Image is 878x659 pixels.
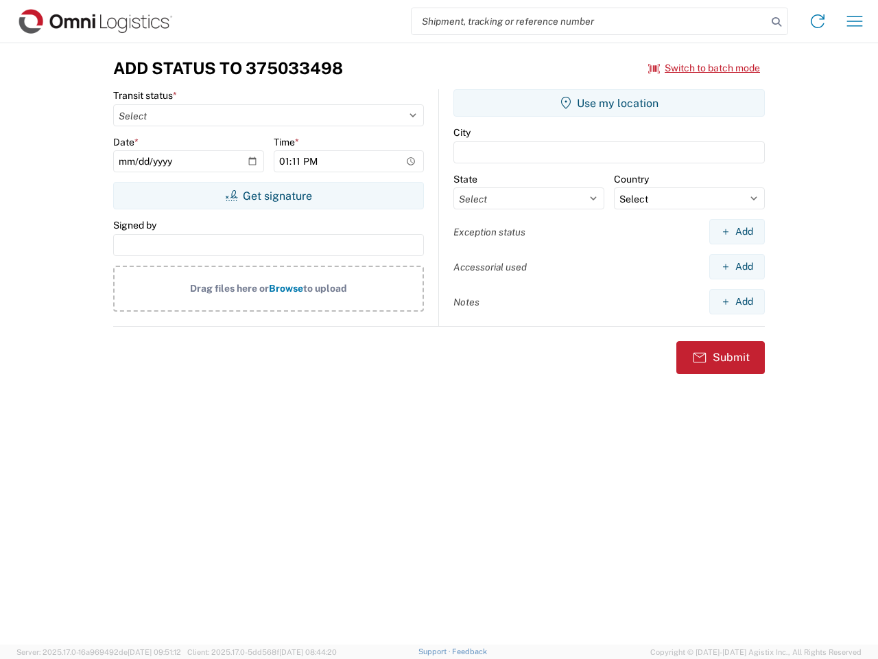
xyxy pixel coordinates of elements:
span: Client: 2025.17.0-5dd568f [187,648,337,656]
label: Date [113,136,139,148]
label: Notes [453,296,479,308]
label: Accessorial used [453,261,527,273]
label: City [453,126,471,139]
a: Feedback [452,647,487,656]
a: Support [418,647,453,656]
span: [DATE] 09:51:12 [128,648,181,656]
label: Time [274,136,299,148]
button: Add [709,289,765,314]
span: Browse [269,283,303,294]
label: Signed by [113,219,156,231]
button: Get signature [113,182,424,209]
h3: Add Status to 375033498 [113,58,343,78]
label: State [453,173,477,185]
span: Server: 2025.17.0-16a969492de [16,648,181,656]
span: to upload [303,283,347,294]
label: Country [614,173,649,185]
label: Exception status [453,226,525,238]
button: Submit [676,341,765,374]
span: Copyright © [DATE]-[DATE] Agistix Inc., All Rights Reserved [650,646,862,658]
input: Shipment, tracking or reference number [412,8,767,34]
button: Add [709,254,765,279]
button: Add [709,219,765,244]
label: Transit status [113,89,177,102]
span: Drag files here or [190,283,269,294]
button: Switch to batch mode [648,57,760,80]
span: [DATE] 08:44:20 [279,648,337,656]
button: Use my location [453,89,765,117]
